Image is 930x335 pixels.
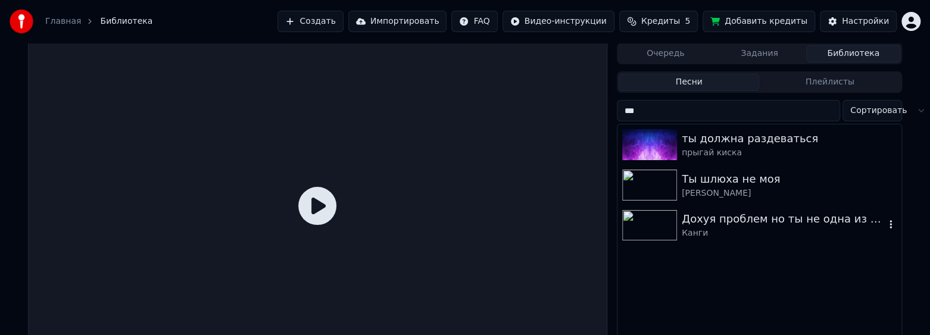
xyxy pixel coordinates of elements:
div: Канги [682,227,885,239]
button: Очередь [619,45,713,62]
button: FAQ [451,11,497,32]
span: Сортировать [850,105,907,117]
button: Задания [713,45,807,62]
button: Плейлисты [759,74,900,91]
img: youka [10,10,33,33]
button: Библиотека [806,45,900,62]
div: Ты шлюха не моя [682,171,897,187]
button: Кредиты5 [619,11,698,32]
span: Библиотека [100,15,152,27]
div: Настройки [842,15,889,27]
button: Создать [277,11,343,32]
button: Видео-инструкции [503,11,614,32]
div: прыгай киска [682,147,897,159]
span: 5 [685,15,690,27]
div: Дохуя проблем но ты не одна из них [682,211,885,227]
a: Главная [45,15,81,27]
button: Песни [619,74,760,91]
nav: breadcrumb [45,15,152,27]
button: Добавить кредиты [703,11,815,32]
div: [PERSON_NAME] [682,187,897,199]
div: ты должна раздеваться [682,130,897,147]
span: Кредиты [641,15,680,27]
button: Настройки [820,11,897,32]
button: Импортировать [348,11,447,32]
